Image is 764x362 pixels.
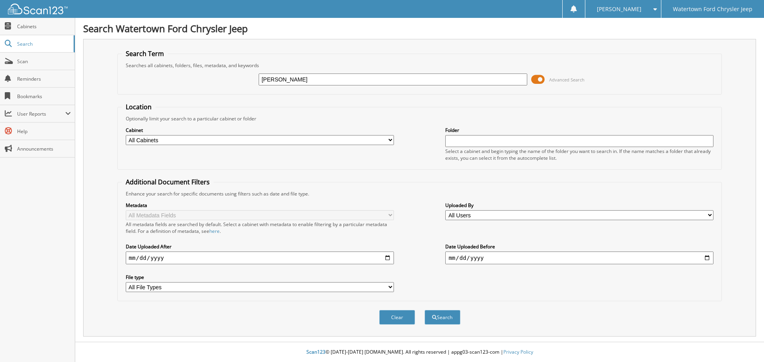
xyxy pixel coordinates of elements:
[83,22,756,35] h1: Search Watertown Ford Chrysler Jeep
[445,148,713,161] div: Select a cabinet and begin typing the name of the folder you want to search in. If the name match...
[17,75,71,82] span: Reminders
[126,127,394,134] label: Cabinet
[8,4,68,14] img: scan123-logo-white.svg
[75,343,764,362] div: © [DATE]-[DATE] [DOMAIN_NAME]. All rights reserved | appg03-scan123-com |
[17,93,71,100] span: Bookmarks
[425,310,460,325] button: Search
[17,145,71,152] span: Announcements
[549,77,585,83] span: Advanced Search
[445,243,713,250] label: Date Uploaded Before
[379,310,415,325] button: Clear
[126,221,394,234] div: All metadata fields are searched by default. Select a cabinet with metadata to enable filtering b...
[503,348,533,355] a: Privacy Policy
[673,7,752,12] span: Watertown Ford Chrysler Jeep
[724,324,764,362] iframe: Chat Widget
[17,58,71,65] span: Scan
[126,252,394,264] input: start
[597,7,641,12] span: [PERSON_NAME]
[17,128,71,135] span: Help
[126,243,394,250] label: Date Uploaded After
[17,110,65,117] span: User Reports
[306,348,325,355] span: Scan123
[445,202,713,209] label: Uploaded By
[122,62,718,69] div: Searches all cabinets, folders, files, metadata, and keywords
[126,202,394,209] label: Metadata
[126,274,394,281] label: File type
[122,178,214,186] legend: Additional Document Filters
[122,103,156,111] legend: Location
[17,23,71,30] span: Cabinets
[122,115,718,122] div: Optionally limit your search to a particular cabinet or folder
[445,127,713,134] label: Folder
[17,41,70,47] span: Search
[209,228,220,234] a: here
[122,49,168,58] legend: Search Term
[122,190,718,197] div: Enhance your search for specific documents using filters such as date and file type.
[445,252,713,264] input: end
